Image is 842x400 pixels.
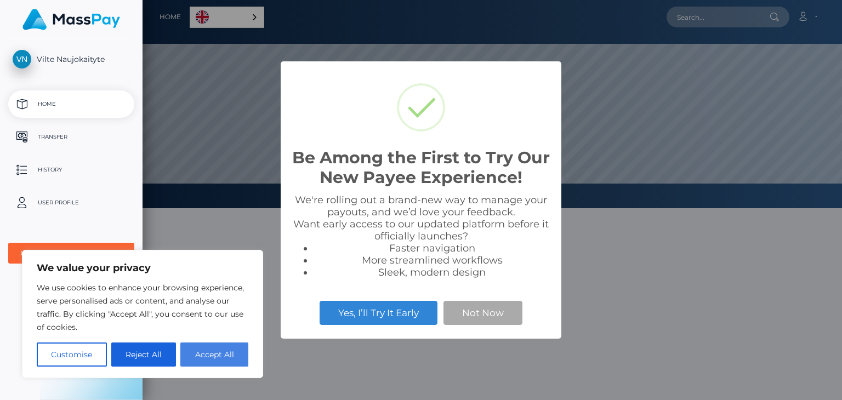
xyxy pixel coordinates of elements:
[37,281,248,334] p: We use cookies to enhance your browsing experience, serve personalised ads or content, and analys...
[180,342,248,367] button: Accept All
[314,266,550,278] li: Sleek, modern design
[314,254,550,266] li: More streamlined workflows
[111,342,177,367] button: Reject All
[314,242,550,254] li: Faster navigation
[13,96,130,112] p: Home
[37,342,107,367] button: Customise
[22,250,263,378] div: We value your privacy
[320,301,437,325] button: Yes, I’ll Try It Early
[37,261,248,275] p: We value your privacy
[292,148,550,187] h2: Be Among the First to Try Our New Payee Experience!
[292,194,550,278] div: We're rolling out a brand-new way to manage your payouts, and we’d love your feedback. Want early...
[20,249,110,258] div: User Agreements
[13,162,130,178] p: History
[8,243,134,264] button: User Agreements
[13,129,130,145] p: Transfer
[22,9,120,30] img: MassPay
[443,301,522,325] button: Not Now
[8,54,134,64] span: Vilte Naujokaityte
[13,195,130,211] p: User Profile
